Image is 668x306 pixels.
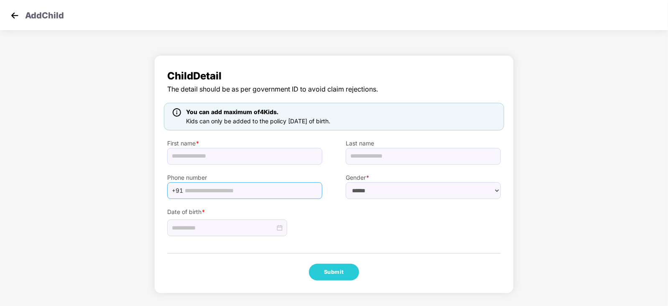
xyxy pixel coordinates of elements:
[346,173,501,182] label: Gender
[167,139,322,148] label: First name
[186,117,330,125] span: Kids can only be added to the policy [DATE] of birth.
[346,139,501,148] label: Last name
[167,84,501,94] span: The detail should be as per government ID to avoid claim rejections.
[167,68,501,84] span: Child Detail
[172,184,183,197] span: +91
[25,9,64,19] p: Add Child
[167,207,322,217] label: Date of birth
[8,9,21,22] img: svg+xml;base64,PHN2ZyB4bWxucz0iaHR0cDovL3d3dy53My5vcmcvMjAwMC9zdmciIHdpZHRoPSIzMCIgaGVpZ2h0PSIzMC...
[167,173,322,182] label: Phone number
[186,108,278,115] span: You can add maximum of 4 Kids.
[173,108,181,117] img: icon
[309,264,359,280] button: Submit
